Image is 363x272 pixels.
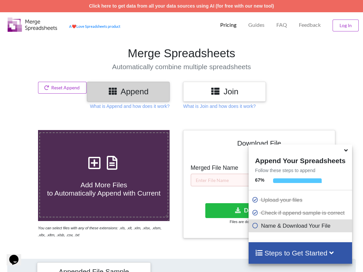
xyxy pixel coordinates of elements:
[7,246,28,265] iframe: chat widget
[299,22,321,27] span: Feedback
[220,22,236,28] p: Pricing
[89,3,274,9] a: Click here to get data from all your data sources using AI (for free with our new tool)
[38,82,87,94] button: Reset Append
[248,22,264,28] p: Guides
[188,135,330,154] h4: Download File
[333,20,359,31] button: Log In
[183,103,256,110] p: What is Join and how does it work?
[92,87,165,96] h3: Append
[255,249,345,257] h4: Steps to Get Started
[252,209,350,217] p: Check if append sample is correct
[90,103,170,110] p: What is Append and how does it work?
[191,174,252,186] input: Enter File Name
[191,164,252,171] h5: Merged File Name
[188,87,261,96] h3: Join
[252,222,350,230] p: Name & Download Your File
[72,24,76,28] span: heart
[38,226,162,237] i: You can select files with any of these extensions: .xls, .xlt, .xlm, .xlsx, .xlsm, .xltx, .xltm, ...
[249,167,352,174] p: Follow these steps to append
[69,24,120,28] a: AheartLove Spreadsheets product
[255,177,264,183] b: 67 %
[276,22,287,28] p: FAQ
[47,181,160,197] span: Add More Files to Automatically Append with Current
[230,220,289,224] small: Files are downloaded in .xlsx format
[8,18,57,32] img: Logo.png
[249,155,352,165] h4: Append Your Spreadsheets
[205,203,312,218] button: Download File
[252,196,350,204] p: Upload your files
